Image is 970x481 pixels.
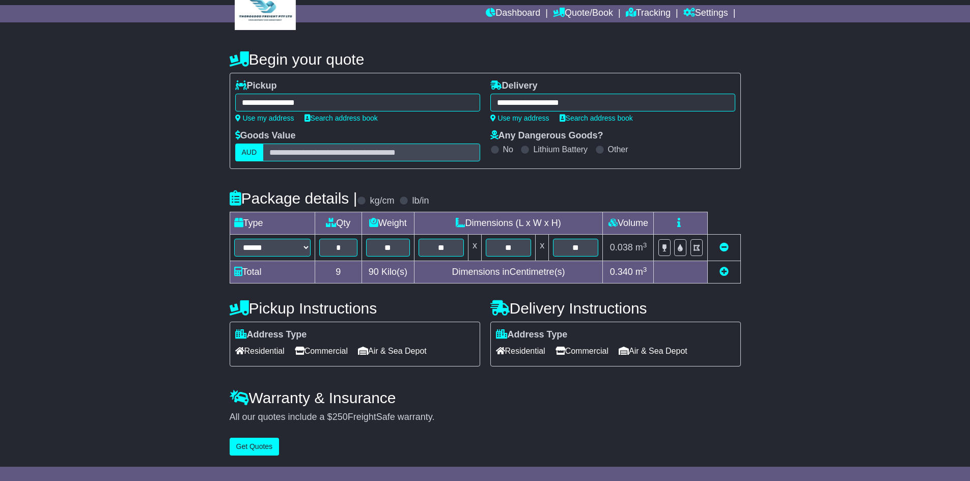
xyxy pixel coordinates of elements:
[230,51,741,68] h4: Begin your quote
[503,145,513,154] label: No
[719,267,729,277] a: Add new item
[315,261,362,284] td: 9
[369,267,379,277] span: 90
[414,212,603,235] td: Dimensions (L x W x H)
[235,80,277,92] label: Pickup
[490,130,603,142] label: Any Dangerous Goods?
[719,242,729,252] a: Remove this item
[610,267,633,277] span: 0.340
[556,343,608,359] span: Commercial
[683,5,728,22] a: Settings
[643,266,647,273] sup: 3
[332,412,348,422] span: 250
[619,343,687,359] span: Air & Sea Depot
[643,241,647,249] sup: 3
[635,267,647,277] span: m
[315,212,362,235] td: Qty
[553,5,613,22] a: Quote/Book
[560,114,633,122] a: Search address book
[235,130,296,142] label: Goods Value
[235,114,294,122] a: Use my address
[230,438,280,456] button: Get Quotes
[635,242,647,252] span: m
[362,261,414,284] td: Kilo(s)
[358,343,427,359] span: Air & Sea Depot
[235,144,264,161] label: AUD
[490,114,549,122] a: Use my address
[230,190,357,207] h4: Package details |
[295,343,348,359] span: Commercial
[230,300,480,317] h4: Pickup Instructions
[230,212,315,235] td: Type
[496,329,568,341] label: Address Type
[414,261,603,284] td: Dimensions in Centimetre(s)
[608,145,628,154] label: Other
[235,343,285,359] span: Residential
[412,195,429,207] label: lb/in
[626,5,671,22] a: Tracking
[370,195,394,207] label: kg/cm
[230,412,741,423] div: All our quotes include a $ FreightSafe warranty.
[230,389,741,406] h4: Warranty & Insurance
[603,212,654,235] td: Volume
[496,343,545,359] span: Residential
[362,212,414,235] td: Weight
[486,5,540,22] a: Dashboard
[304,114,378,122] a: Search address book
[235,329,307,341] label: Address Type
[230,261,315,284] td: Total
[490,300,741,317] h4: Delivery Instructions
[468,235,481,261] td: x
[533,145,588,154] label: Lithium Battery
[536,235,549,261] td: x
[490,80,538,92] label: Delivery
[610,242,633,252] span: 0.038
